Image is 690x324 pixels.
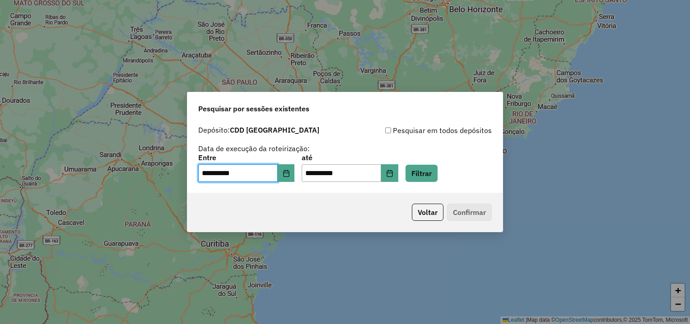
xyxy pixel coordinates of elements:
label: Entre [198,152,294,163]
span: Pesquisar por sessões existentes [198,103,309,114]
button: Choose Date [381,164,398,182]
button: Choose Date [278,164,295,182]
label: até [302,152,398,163]
strong: CDD [GEOGRAPHIC_DATA] [230,125,319,134]
button: Filtrar [406,165,438,182]
label: Data de execução da roteirização: [198,143,310,154]
label: Depósito: [198,124,319,135]
div: Pesquisar em todos depósitos [345,125,492,136]
button: Voltar [412,204,443,221]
